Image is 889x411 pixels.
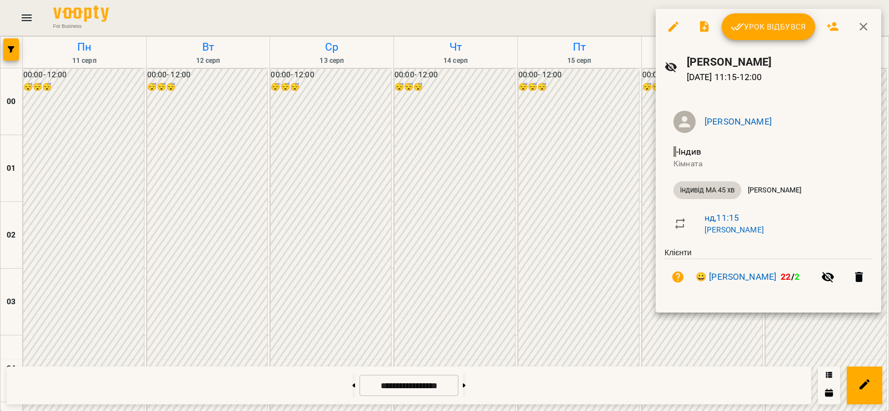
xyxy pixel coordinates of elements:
span: індивід МА 45 хв [673,185,741,195]
span: 22 [781,271,791,282]
button: Візит ще не сплачено. Додати оплату? [665,264,691,290]
div: [PERSON_NAME] [741,181,808,199]
a: [PERSON_NAME] [705,225,764,234]
span: 2 [795,271,800,282]
h6: [PERSON_NAME] [687,53,872,71]
button: Урок відбувся [722,13,815,40]
b: / [781,271,800,282]
p: [DATE] 11:15 - 12:00 [687,71,872,84]
span: - Індив [673,146,703,157]
span: [PERSON_NAME] [741,185,808,195]
p: Кімната [673,159,863,170]
a: [PERSON_NAME] [705,116,772,127]
a: нд , 11:15 [705,212,739,223]
ul: Клієнти [665,247,872,299]
a: 😀 [PERSON_NAME] [696,270,776,284]
span: Урок відбувся [731,20,806,33]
